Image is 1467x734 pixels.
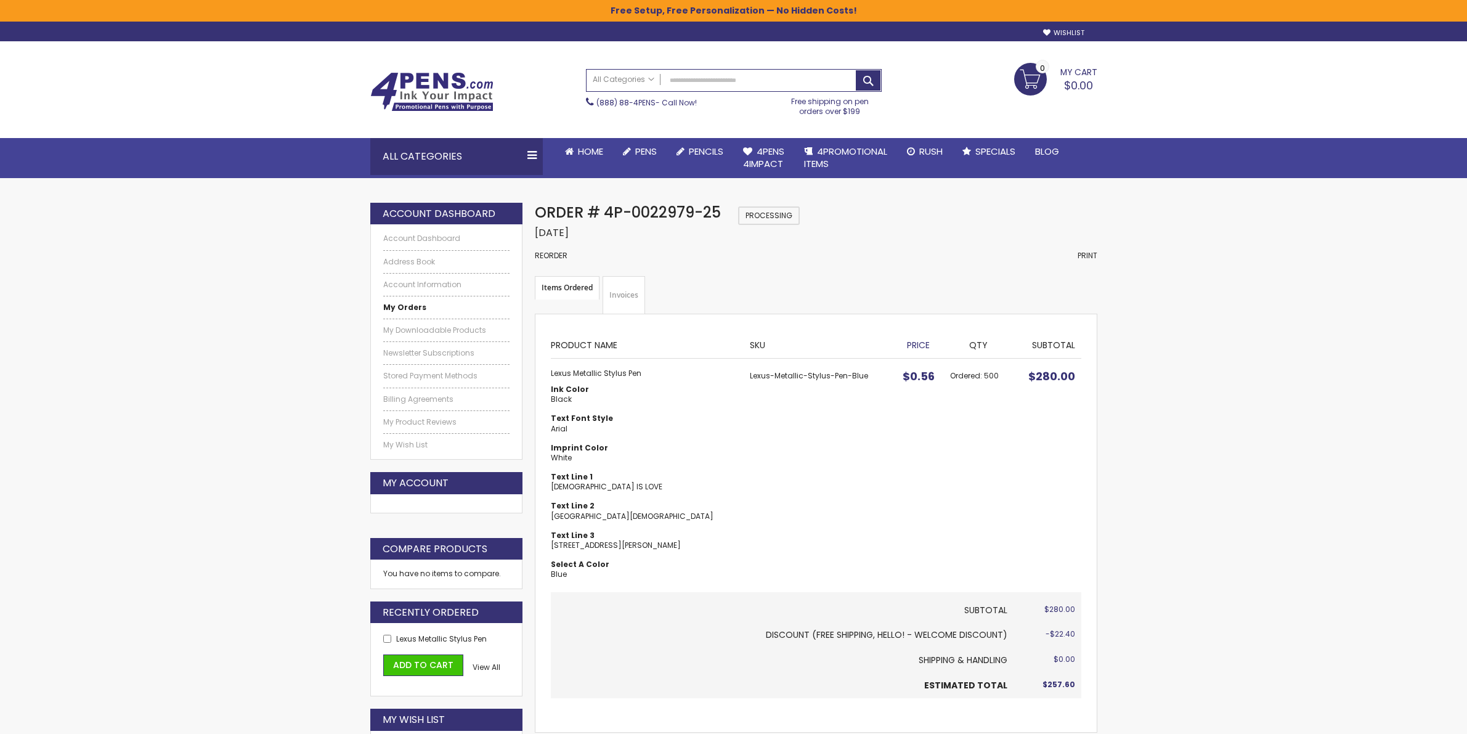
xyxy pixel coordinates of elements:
dd: Arial [551,424,738,434]
th: Product Name [551,330,744,358]
dt: Text Line 1 [551,472,738,482]
button: Add to Cart [383,654,463,676]
dd: [GEOGRAPHIC_DATA][DEMOGRAPHIC_DATA] [551,512,738,521]
div: Free shipping on pen orders over $199 [778,92,882,116]
th: SKU [744,330,893,358]
span: 4PROMOTIONAL ITEMS [804,145,887,170]
span: $280.00 [1044,604,1075,614]
span: All Categories [593,75,654,84]
dt: Text Line 2 [551,501,738,511]
span: 4Pens 4impact [743,145,784,170]
dd: [DEMOGRAPHIC_DATA] IS LOVE [551,482,738,492]
a: (888) 88-4PENS [596,97,656,108]
a: My Product Reviews [383,417,510,427]
a: Reorder [535,250,567,261]
strong: Lexus Metallic Stylus Pen [551,369,738,378]
strong: Account Dashboard [383,207,495,221]
a: $0.00 0 [1014,63,1097,94]
strong: My Account [383,476,449,490]
a: Account Dashboard [383,234,510,243]
a: Address Book [383,257,510,267]
img: 4Pens Custom Pens and Promotional Products [370,72,494,112]
td: Lexus-Metallic-Stylus-Pen-Blue [744,359,893,592]
span: $257.60 [1042,679,1075,690]
a: Account Information [383,280,510,290]
a: Invoices [603,276,645,314]
span: Order # 4P-0022979-25 [535,202,721,222]
span: Specials [975,145,1015,158]
strong: My Orders [383,302,426,312]
dt: Text Line 3 [551,531,738,540]
th: Price [893,330,943,358]
span: $0.56 [903,369,935,384]
strong: Recently Ordered [383,606,479,619]
span: Blog [1035,145,1059,158]
a: Print [1078,251,1097,261]
a: Newsletter Subscriptions [383,348,510,358]
a: My Downloadable Products [383,325,510,335]
span: Print [1078,250,1097,261]
span: Rush [919,145,943,158]
span: Ordered [950,370,984,381]
a: Wishlist [1043,28,1084,38]
a: Pens [613,138,667,165]
th: Qty [944,330,1014,358]
strong: My Wish List [383,713,445,727]
span: Home [578,145,603,158]
dd: [STREET_ADDRESS][PERSON_NAME] [551,540,738,550]
span: 0 [1040,62,1045,74]
a: Pencils [667,138,733,165]
dt: Ink Color [551,385,738,394]
th: Subtotal [551,592,1014,623]
a: My Orders [383,303,510,312]
a: Stored Payment Methods [383,371,510,381]
a: 4Pens4impact [733,138,794,178]
a: Home [555,138,613,165]
a: All Categories [587,70,660,90]
div: All Categories [370,138,543,175]
span: $0.00 [1064,78,1093,93]
dd: Black [551,394,738,404]
span: Pens [635,145,657,158]
dt: Text Font Style [551,414,738,423]
dd: White [551,453,738,463]
strong: Items Ordered [535,276,599,300]
dt: Select A Color [551,560,738,569]
th: Subtotal [1014,330,1081,358]
span: Processing [738,206,800,225]
strong: Compare Products [383,542,487,556]
div: You have no items to compare. [370,560,523,589]
th: Discount (FREE SHIPPING, HELLO! - WELCOME DISCOUNT) [551,622,1014,648]
a: Rush [897,138,953,165]
a: Blog [1025,138,1069,165]
a: Lexus Metallic Stylus Pen [396,634,487,644]
span: Pencils [689,145,723,158]
dt: Imprint Color [551,443,738,453]
a: Specials [953,138,1025,165]
dd: Blue [551,569,738,579]
span: 500 [984,370,999,381]
span: $0.00 [1054,654,1075,664]
span: $280.00 [1028,369,1075,384]
span: [DATE] [535,226,569,240]
a: View All [473,663,500,672]
a: Billing Agreements [383,394,510,404]
th: Shipping & Handling [551,648,1014,673]
strong: Estimated Total [924,679,1007,691]
a: My Wish List [383,440,510,450]
span: -$22.40 [1046,629,1075,639]
span: - Call Now! [596,97,697,108]
span: Add to Cart [393,659,453,671]
a: 4PROMOTIONALITEMS [794,138,897,178]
